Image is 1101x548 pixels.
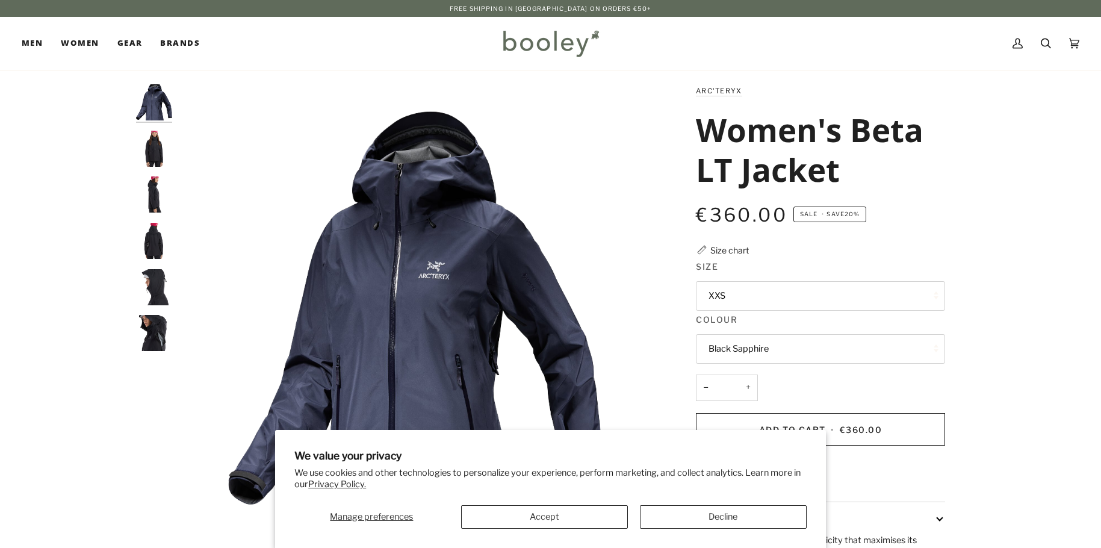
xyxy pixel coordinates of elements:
span: Men [22,37,43,49]
button: + [739,375,758,402]
button: Black Sapphire [696,334,945,364]
img: Women's Beta LT Jacket [136,223,172,259]
a: Men [22,17,52,70]
input: Quantity [696,375,758,402]
span: Women [61,37,99,49]
span: • [828,425,837,435]
em: • [819,211,827,217]
button: XXS [696,281,945,311]
img: Booley [498,26,603,61]
span: Gear [117,37,143,49]
a: Women [52,17,108,70]
span: Manage preferences [330,511,413,522]
button: Add to Cart • €360.00 [696,413,945,446]
span: Brands [160,37,200,49]
button: Manage preferences [294,505,448,529]
a: Privacy Policy. [308,479,366,490]
h2: We value your privacy [294,449,807,462]
span: €360.00 [696,204,787,226]
img: Arc'Teryx Women's Beta LT Jacket - Booley Galway [136,315,172,351]
p: We use cookies and other technologies to personalize your experience, perform marketing, and coll... [294,467,807,490]
span: 20% [845,211,860,217]
img: Arc'Teryx Women's Beta LT Jacket - Booley Galway [136,269,172,305]
img: Arc'Teryx Women's Beta LT Jacket - Booley Galway [136,131,172,167]
h1: Women's Beta LT Jacket [696,110,936,189]
a: Arc'teryx [696,87,742,95]
a: Brands [151,17,209,70]
span: Sale [800,211,817,217]
button: Accept [461,505,628,529]
button: Decline [640,505,807,529]
button: − [696,375,715,402]
a: Gear [108,17,152,70]
span: Colour [696,313,737,326]
p: Free Shipping in [GEOGRAPHIC_DATA] on Orders €50+ [450,4,651,13]
span: Size [696,260,718,273]
span: Add to Cart [759,425,826,435]
span: Save [793,207,866,222]
span: €360.00 [840,425,882,435]
img: Arc'Teryx Women's Beta LT Jacket Black Sapphire - Booley Galway [136,84,172,120]
div: Size chart [710,244,749,257]
img: Arc'Teryx Women's Beta LT Jacket - Booley Galway [136,176,172,213]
